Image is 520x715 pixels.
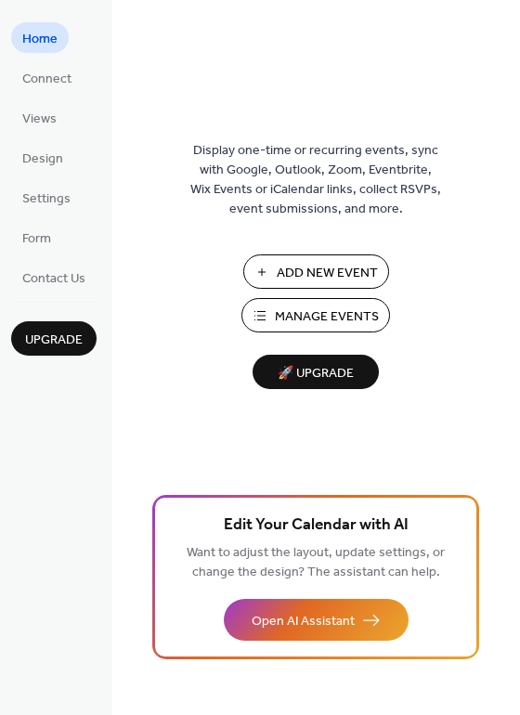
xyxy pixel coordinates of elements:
[22,110,57,129] span: Views
[11,262,97,292] a: Contact Us
[224,599,409,641] button: Open AI Assistant
[264,361,368,386] span: 🚀 Upgrade
[252,612,355,631] span: Open AI Assistant
[11,62,83,93] a: Connect
[11,222,62,253] a: Form
[11,182,82,213] a: Settings
[11,102,68,133] a: Views
[275,307,379,327] span: Manage Events
[253,355,379,389] button: 🚀 Upgrade
[25,331,83,350] span: Upgrade
[22,269,85,289] span: Contact Us
[22,189,71,209] span: Settings
[224,513,409,539] span: Edit Your Calendar with AI
[11,321,97,356] button: Upgrade
[243,254,389,289] button: Add New Event
[190,141,441,219] span: Display one-time or recurring events, sync with Google, Outlook, Zoom, Eventbrite, Wix Events or ...
[22,30,58,49] span: Home
[11,22,69,53] a: Home
[11,142,74,173] a: Design
[241,298,390,332] button: Manage Events
[22,149,63,169] span: Design
[22,229,51,249] span: Form
[187,540,445,585] span: Want to adjust the layout, update settings, or change the design? The assistant can help.
[22,70,71,89] span: Connect
[277,264,378,283] span: Add New Event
